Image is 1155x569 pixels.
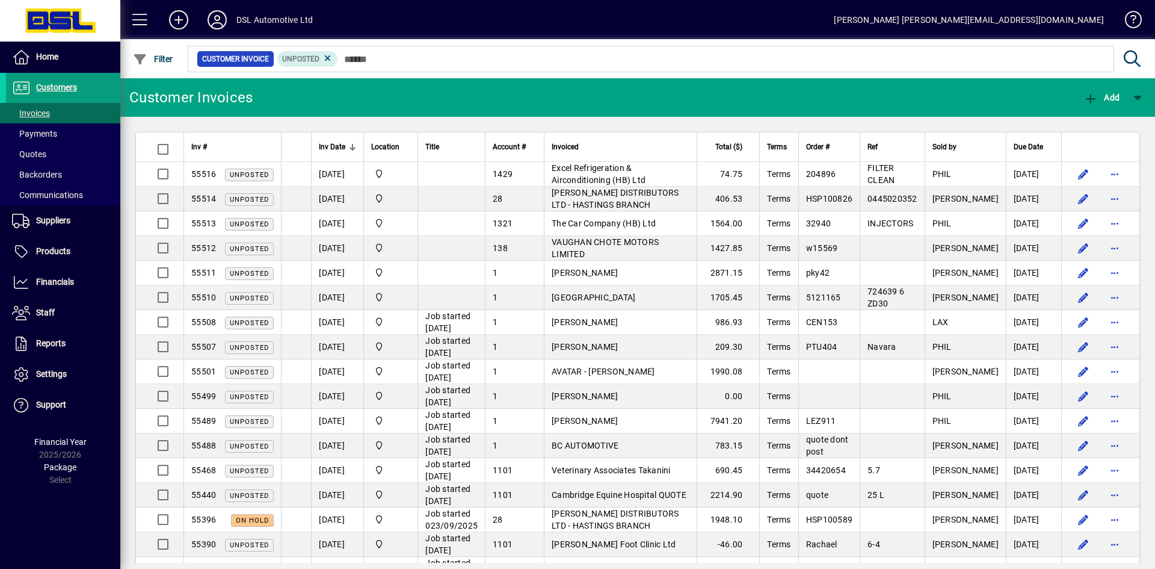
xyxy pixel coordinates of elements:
span: 32940 [806,219,831,228]
td: [DATE] [311,162,363,187]
span: Job started [DATE] [425,311,470,333]
span: 1101 [493,465,513,475]
button: More options [1105,510,1124,529]
td: [DATE] [1006,211,1061,236]
span: Job started [DATE] [425,385,470,407]
span: 55468 [191,465,216,475]
td: 1427.85 [697,236,759,261]
span: Financial Year [34,437,87,447]
span: Unposted [230,294,269,302]
span: PHIL [932,169,952,179]
span: 1 [493,317,497,327]
span: [PERSON_NAME] [552,416,618,426]
span: The Car Company (HB) Ltd [552,219,656,228]
span: Customer Invoice [202,53,269,65]
span: Central [371,291,410,304]
span: quote [806,490,828,500]
span: 138 [493,243,508,253]
td: [DATE] [311,261,363,285]
span: Central [371,340,410,353]
span: Unposted [230,220,269,228]
td: 406.53 [697,187,759,211]
td: [DATE] [1006,261,1061,285]
span: Add [1083,93,1120,102]
a: Knowledge Base [1116,2,1140,42]
button: More options [1105,387,1124,406]
span: [PERSON_NAME] [552,268,618,278]
span: [PERSON_NAME] [932,243,999,253]
span: Terms [767,342,790,352]
td: [DATE] [1006,236,1061,261]
span: Inv Date [319,140,345,154]
span: Unposted [230,196,269,204]
span: [PERSON_NAME] [932,515,999,524]
button: Edit [1074,436,1093,455]
td: [DATE] [311,458,363,483]
span: Unposted [230,393,269,401]
button: Edit [1074,263,1093,282]
span: Products [36,246,70,256]
td: [DATE] [1006,335,1061,359]
td: 1705.45 [697,285,759,310]
span: 28 [493,194,503,204]
span: 724639 6 ZD30 [867,287,904,308]
td: [DATE] [1006,187,1061,211]
span: Order # [806,140,830,154]
mat-chip: Customer Invoice Status: Unposted [277,51,338,67]
span: 55501 [191,367,216,376]
span: 55512 [191,243,216,253]
span: Invoiced [552,140,579,154]
span: Terms [767,243,790,253]
td: [DATE] [311,211,363,236]
td: [DATE] [1006,310,1061,335]
span: [PERSON_NAME] [932,194,999,204]
button: Edit [1074,485,1093,505]
span: 55508 [191,317,216,327]
button: Edit [1074,337,1093,356]
span: [PERSON_NAME] [552,342,618,352]
td: [DATE] [1006,359,1061,384]
span: Central [371,439,410,452]
span: 55440 [191,490,216,500]
span: PHIL [932,391,952,401]
div: Inv # [191,140,274,154]
button: More options [1105,535,1124,554]
span: Financials [36,277,74,287]
button: More options [1105,362,1124,381]
button: Edit [1074,387,1093,406]
td: 2214.90 [697,483,759,508]
a: Products [6,237,120,267]
button: Edit [1074,510,1093,529]
span: 5121165 [806,293,841,302]
td: [DATE] [311,359,363,384]
div: Order # [806,140,852,154]
span: 55514 [191,194,216,204]
button: Edit [1074,411,1093,431]
span: 25 L [867,490,884,500]
span: Excel Refrigeration & Airconditioning (HB) Ltd [552,163,645,185]
td: [DATE] [1006,285,1061,310]
span: Title [425,140,439,154]
button: More options [1105,263,1124,282]
td: 986.93 [697,310,759,335]
span: Job started [DATE] [425,484,470,506]
span: PHIL [932,416,952,426]
span: Unposted [230,467,269,475]
span: 204896 [806,169,836,179]
span: 1 [493,293,497,302]
span: 1 [493,367,497,376]
a: Invoices [6,103,120,123]
span: LEZ911 [806,416,836,426]
span: Terms [767,169,790,179]
td: 74.75 [697,162,759,187]
span: 55516 [191,169,216,179]
a: Support [6,390,120,420]
div: Title [425,140,478,154]
span: [PERSON_NAME] [932,539,999,549]
button: More options [1105,337,1124,356]
button: More options [1105,312,1124,332]
span: 1 [493,391,497,401]
button: More options [1105,189,1124,208]
td: [DATE] [311,310,363,335]
span: PHIL [932,219,952,228]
